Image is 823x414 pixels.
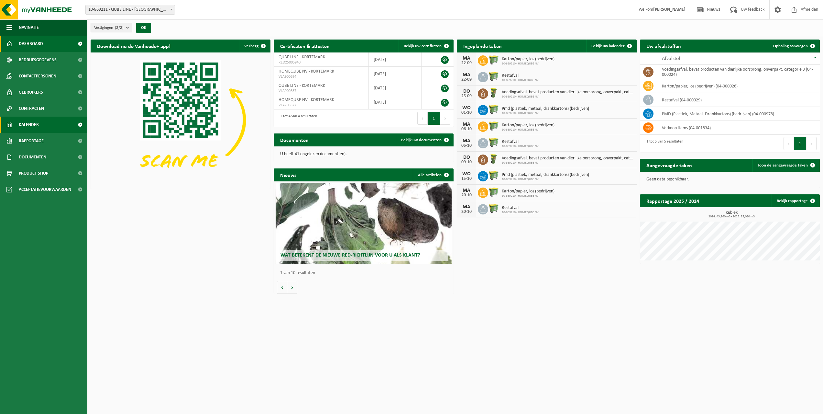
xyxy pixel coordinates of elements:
span: Navigatie [19,19,39,36]
a: Bekijk uw kalender [586,40,636,52]
img: WB-0660-HPE-GN-50 [488,71,499,82]
div: DO [460,155,473,160]
span: Bekijk uw certificaten [404,44,442,48]
span: Documenten [19,149,46,165]
div: 1 tot 5 van 5 resultaten [643,136,683,151]
button: Vestigingen(2/2) [91,23,132,32]
button: Previous [784,137,794,150]
span: 10-869210 - HOMEQUBE NV [502,178,589,181]
span: Restafval [502,73,539,78]
h2: Certificaten & attesten [274,40,336,52]
h3: Kubiek [643,211,820,218]
span: Bekijk uw documenten [401,138,442,142]
span: 10-869210 - HOMEQUBE NV [502,111,589,115]
a: Wat betekent de nieuwe RED-richtlijn voor u als klant? [276,183,452,264]
td: restafval (04-000029) [657,93,820,107]
span: Ophaling aanvragen [773,44,808,48]
span: Restafval [502,205,539,211]
a: Bekijk rapportage [772,194,819,207]
button: Volgende [287,281,297,294]
span: Restafval [502,139,539,144]
span: 2024: 43,260 m3 - 2025: 25,080 m3 [643,215,820,218]
span: HOMEQUBE NV - KORTEMARK [279,69,334,74]
td: karton/papier, los (bedrijven) (04-000026) [657,79,820,93]
span: VLA708577 [279,103,364,108]
td: [DATE] [369,81,421,95]
button: Vorige [277,281,287,294]
button: OK [136,23,151,33]
span: Product Shop [19,165,48,181]
span: HOMEQUBE NV - KORTEMARK [279,98,334,102]
img: WB-0660-HPE-GN-50 [488,121,499,132]
span: Kalender [19,117,39,133]
span: Verberg [244,44,258,48]
span: 10-869211 - QUBE LINE - KORTEMARK [85,5,175,15]
td: PMD (Plastiek, Metaal, Drankkartons) (bedrijven) (04-000978) [657,107,820,121]
p: 1 van 10 resultaten [280,271,450,275]
div: 25-09 [460,94,473,98]
img: WB-0060-HPE-GN-50 [488,87,499,98]
span: Karton/papier, los (bedrijven) [502,189,554,194]
div: 01-10 [460,110,473,115]
div: 22-09 [460,77,473,82]
span: 10-869211 - QUBE LINE - KORTEMARK [86,5,175,14]
div: MA [460,204,473,210]
td: verkoop items (04-001834) [657,121,820,135]
h2: Documenten [274,133,315,146]
button: 1 [428,112,440,125]
div: WO [460,105,473,110]
img: WB-0660-HPE-GN-50 [488,187,499,198]
span: Voedingsafval, bevat producten van dierlijke oorsprong, onverpakt, categorie 3 [502,90,633,95]
img: WB-0660-HPE-GN-50 [488,104,499,115]
span: Gebruikers [19,84,43,100]
span: Contracten [19,100,44,117]
img: WB-0660-HPE-GN-50 [488,137,499,148]
button: Verberg [239,40,270,52]
span: Pmd (plastiek, metaal, drankkartons) (bedrijven) [502,172,589,178]
button: 1 [794,137,807,150]
h2: Ingeplande taken [457,40,508,52]
span: Vestigingen [94,23,124,33]
span: QUBE LINE - KORTEMARK [279,83,325,88]
a: Ophaling aanvragen [768,40,819,52]
span: 10-869210 - HOMEQUBE NV [502,128,554,132]
img: WB-0660-HPE-GN-50 [488,54,499,65]
a: Bekijk uw certificaten [399,40,453,52]
div: DO [460,89,473,94]
span: Bekijk uw kalender [591,44,625,48]
div: 15-10 [460,177,473,181]
img: WB-0060-HPE-GN-50 [488,154,499,165]
button: Next [440,112,450,125]
span: Rapportage [19,133,44,149]
span: 10-869210 - HOMEQUBE NV [502,194,554,198]
span: VLA900694 [279,74,364,79]
td: [DATE] [369,67,421,81]
p: Geen data beschikbaar. [646,177,813,182]
span: 10-869210 - HOMEQUBE NV [502,78,539,82]
span: VLA900537 [279,88,364,94]
div: MA [460,138,473,144]
span: 10-869210 - HOMEQUBE NV [502,62,554,66]
div: MA [460,122,473,127]
a: Toon de aangevraagde taken [752,159,819,172]
span: Wat betekent de nieuwe RED-richtlijn voor u als klant? [280,253,420,258]
img: WB-0660-HPE-GN-50 [488,170,499,181]
div: 20-10 [460,210,473,214]
span: Bedrijfsgegevens [19,52,57,68]
h2: Nieuws [274,168,303,181]
td: voedingsafval, bevat producten van dierlijke oorsprong, onverpakt, categorie 3 (04-000024) [657,65,820,79]
button: Next [807,137,817,150]
div: 06-10 [460,144,473,148]
img: WB-0660-HPE-GN-50 [488,203,499,214]
span: Toon de aangevraagde taken [758,163,808,167]
span: 10-869210 - HOMEQUBE NV [502,161,633,165]
span: Acceptatievoorwaarden [19,181,71,198]
a: Alle artikelen [413,168,453,181]
div: 1 tot 4 van 4 resultaten [277,111,317,125]
img: Download de VHEPlus App [91,52,270,188]
p: U heeft 41 ongelezen document(en). [280,152,447,156]
span: Karton/papier, los (bedrijven) [502,123,554,128]
div: 22-09 [460,61,473,65]
span: 10-869210 - HOMEQUBE NV [502,144,539,148]
div: MA [460,56,473,61]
